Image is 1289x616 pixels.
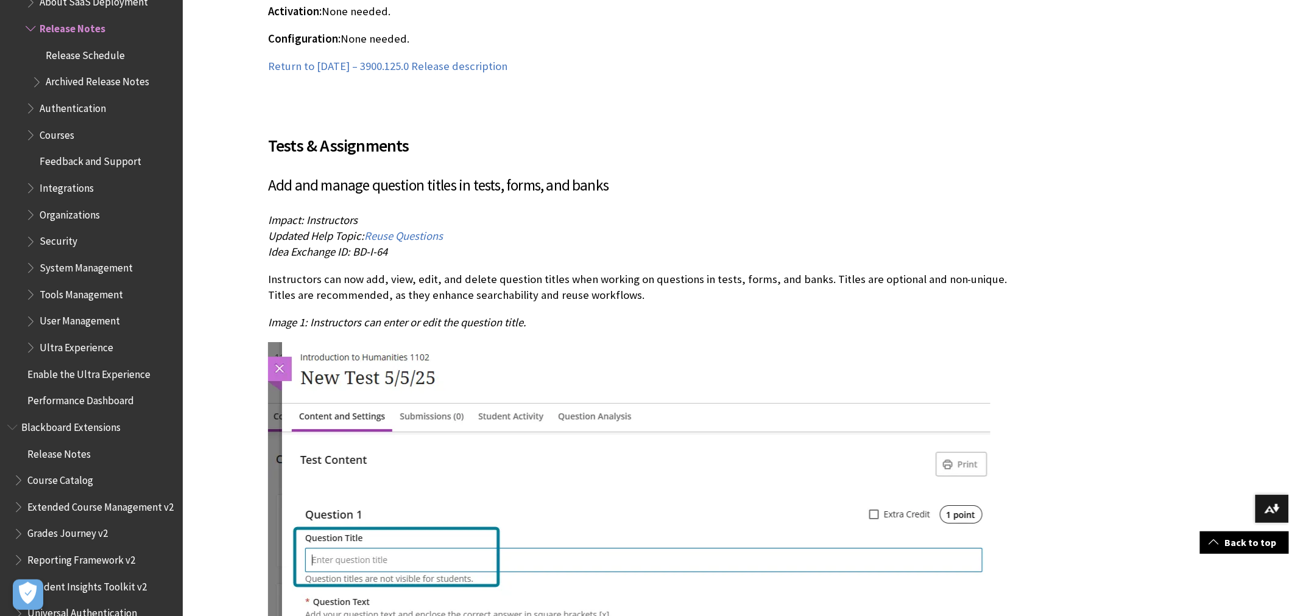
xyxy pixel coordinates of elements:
a: Return to [DATE] – 3900.125.0 Release description [268,59,507,74]
span: Grades Journey v2 [27,523,108,540]
span: Ultra Experience [40,337,113,354]
span: Archived Release Notes [46,72,149,88]
span: Course Catalog [27,470,93,486]
span: Performance Dashboard [27,390,134,407]
a: Back to top [1200,531,1289,554]
p: None needed. [268,31,1023,47]
span: System Management [40,257,133,274]
span: Configuration: [268,32,341,46]
span: Student Insights Toolkit v2 [27,576,147,593]
span: Impact: Instructors [268,213,358,227]
p: None needed. [268,4,1023,19]
span: Integrations [40,178,94,194]
span: Idea Exchange ID: BD-I-64 [268,245,387,259]
span: Reuse Questions [364,229,443,243]
span: User Management [40,311,120,327]
span: Authentication [40,98,106,114]
span: Updated Help Topic: [268,229,364,243]
h3: Add and manage question titles in tests, forms, and banks [268,174,1023,197]
p: Instructors can now add, view, edit, and delete question titles when working on questions in test... [268,271,1023,303]
span: Enable the Ultra Experience [27,364,150,380]
span: Reporting Framework v2 [27,550,135,566]
span: Release Notes [40,18,105,35]
h2: Tests & Assignments [268,118,1023,158]
span: Organizations [40,205,100,221]
span: Release Schedule [46,45,125,61]
span: Security [40,231,77,248]
span: Tools Management [40,284,123,301]
a: Reuse Questions [364,229,443,243]
span: Release Notes [27,444,91,460]
span: Courses [40,125,74,141]
span: Extended Course Management v2 [27,497,174,513]
span: Image 1: Instructors can enter or edit the question title. [268,315,526,329]
button: Open Preferences [13,579,43,610]
span: Feedback and Support [40,152,141,168]
span: Blackboard Extensions [21,417,121,433]
span: Activation: [268,4,322,18]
